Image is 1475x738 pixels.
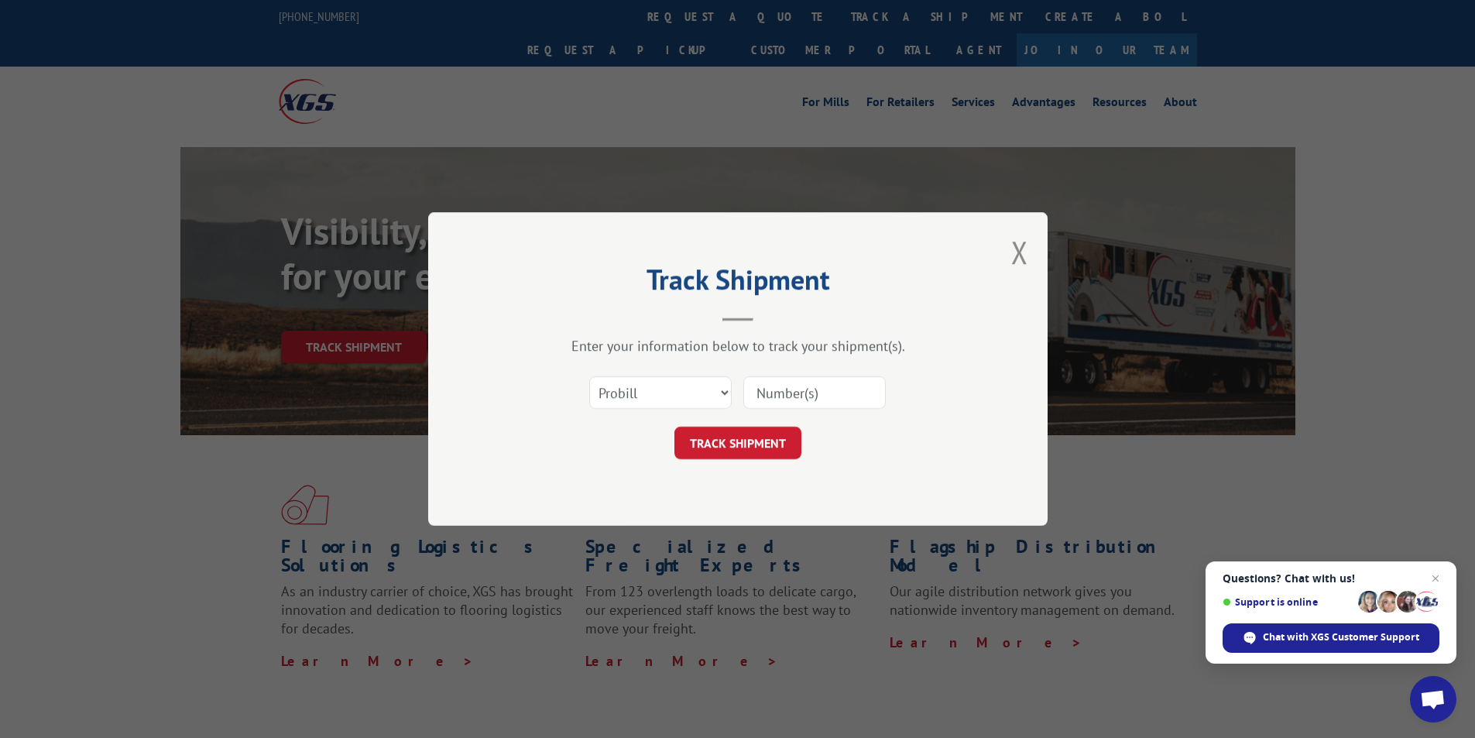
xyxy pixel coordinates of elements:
[506,269,970,298] h2: Track Shipment
[1426,569,1445,588] span: Close chat
[506,337,970,355] div: Enter your information below to track your shipment(s).
[674,427,801,459] button: TRACK SHIPMENT
[1223,623,1439,653] div: Chat with XGS Customer Support
[1011,232,1028,273] button: Close modal
[1223,596,1353,608] span: Support is online
[1263,630,1419,644] span: Chat with XGS Customer Support
[1223,572,1439,585] span: Questions? Chat with us!
[1410,676,1456,723] div: Open chat
[743,376,886,409] input: Number(s)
